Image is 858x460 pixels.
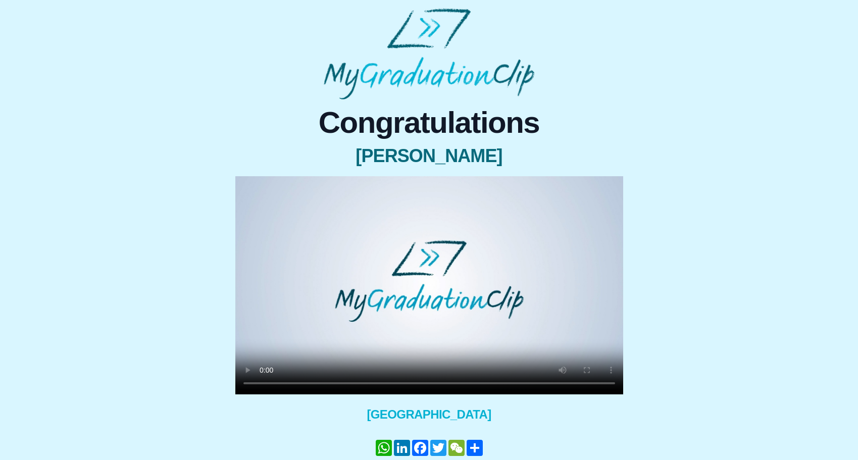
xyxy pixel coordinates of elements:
a: LinkedIn [393,440,411,456]
a: WeChat [447,440,466,456]
a: Twitter [429,440,447,456]
span: [GEOGRAPHIC_DATA] [235,406,623,423]
span: [PERSON_NAME] [235,146,623,166]
a: WhatsApp [375,440,393,456]
span: Congratulations [235,108,623,138]
a: Facebook [411,440,429,456]
a: 나누기 [466,440,484,456]
img: MyGraduationClip [324,8,534,99]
